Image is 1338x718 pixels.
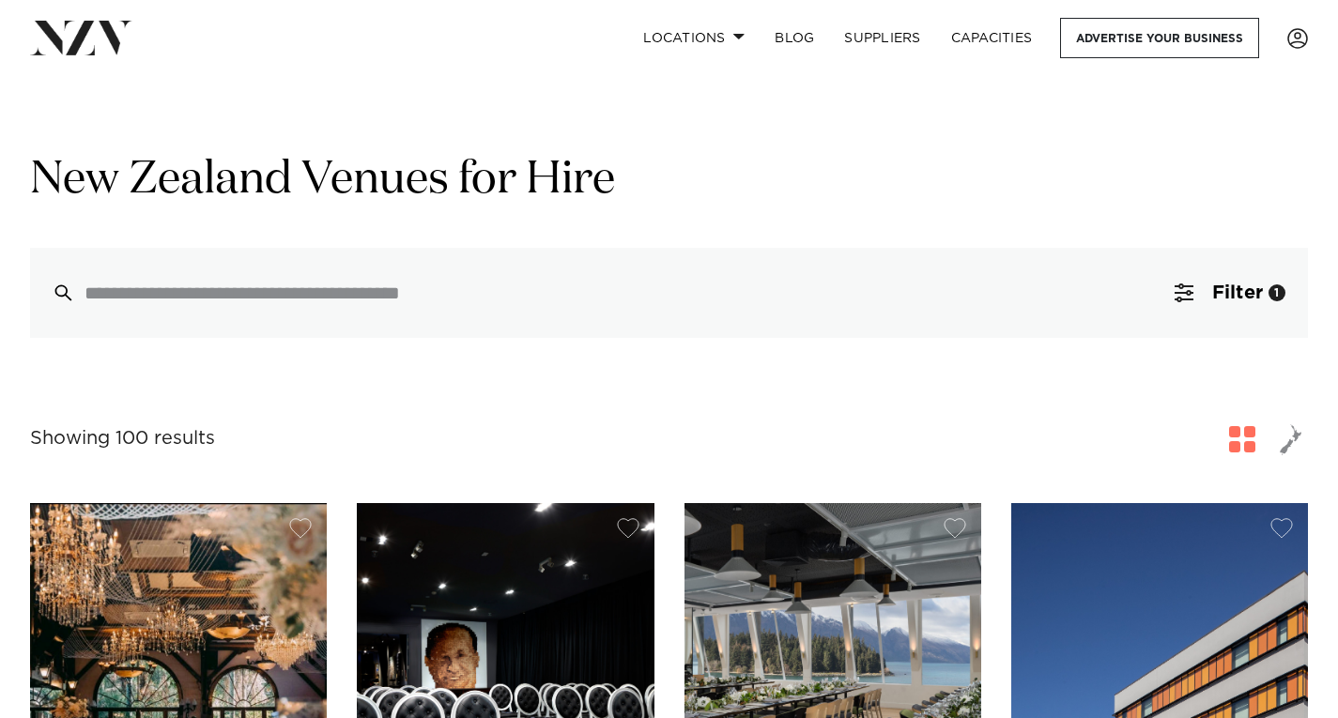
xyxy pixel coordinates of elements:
a: Advertise your business [1060,18,1259,58]
h1: New Zealand Venues for Hire [30,151,1308,210]
a: SUPPLIERS [829,18,935,58]
img: nzv-logo.png [30,21,132,54]
div: Showing 100 results [30,424,215,453]
a: Capacities [936,18,1048,58]
div: 1 [1269,284,1285,301]
button: Filter1 [1152,248,1308,338]
a: Locations [628,18,760,58]
a: BLOG [760,18,829,58]
span: Filter [1212,283,1263,302]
